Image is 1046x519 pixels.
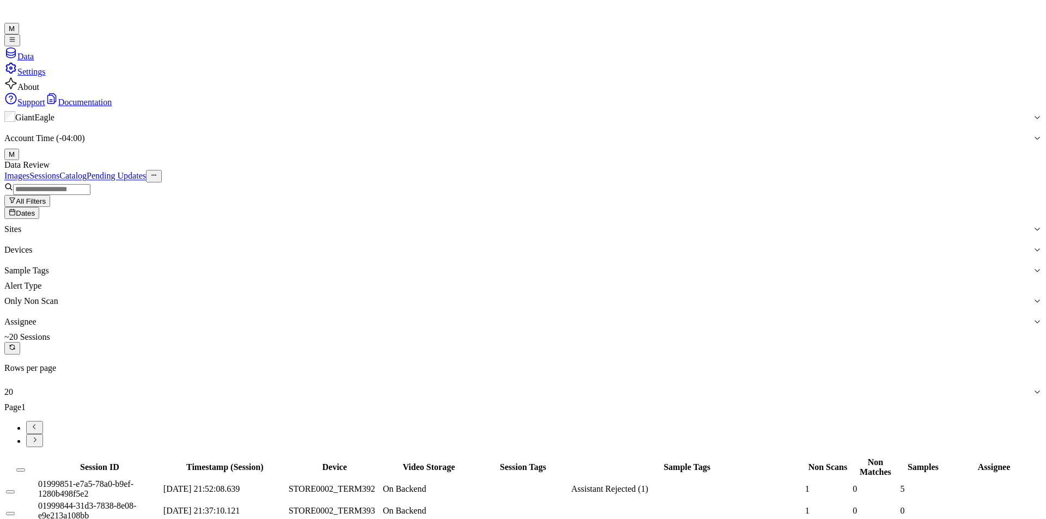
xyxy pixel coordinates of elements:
th: Assignee [947,457,1041,478]
a: Sessions [29,172,59,181]
button: All Filters [4,195,50,207]
a: Settings [4,67,46,76]
a: Pending Updates [87,172,146,181]
button: Go to previous page [26,421,43,434]
th: Video Storage [382,457,476,478]
th: Device [288,457,381,478]
p: Rows per page [4,363,1042,373]
button: Go to next page [26,434,43,447]
a: Images [4,172,29,181]
th: Non Scans [805,457,851,478]
span: M [9,25,15,33]
span: 1 [805,484,810,493]
a: Documentation [45,97,112,107]
span: Data [17,52,34,61]
span: [DATE] 21:52:08.639 [163,484,240,493]
span: 01999851-e7a5-78a0-b9ef-1280b498f5e2 [38,479,133,498]
span: ~20 Sessions [4,332,50,341]
span: Settings [17,67,46,76]
button: Select all [16,468,25,472]
button: M [4,149,19,160]
button: Toggle Navigation [4,34,20,46]
th: Non Matches [852,457,898,478]
th: Session Tags [477,457,570,478]
span: Support [17,97,45,107]
div: Data Review [4,160,1042,170]
span: Documentation [58,97,112,107]
nav: pagination [4,421,1042,447]
th: Timestamp (Session) [163,457,287,478]
span: About [17,82,39,91]
button: Select row [6,512,15,515]
a: Catalog [59,172,87,181]
button: Dates [4,207,39,219]
label: Alert Type [4,281,41,290]
th: Session ID [38,457,162,478]
th: Sample Tags [570,457,803,478]
a: Data [4,52,34,61]
button: Select row [6,490,15,493]
th: Samples [900,457,946,478]
span: 1 [21,402,26,412]
span: Dates [16,209,35,217]
span: 0 [901,506,905,515]
span: 1 [805,506,810,515]
div: STORE0002_TERM393 [289,506,381,516]
span: [DATE] 21:37:10.121 [163,506,240,515]
span: Page [4,402,21,412]
div: STORE0002_TERM392 [289,484,381,494]
span: 5 [901,484,905,493]
button: M [4,23,19,34]
span: M [9,150,15,158]
span: 0 [853,506,857,515]
div: On Backend [383,506,475,516]
span: 0 [853,484,857,493]
a: Support [4,97,45,107]
span: Assistant Rejected (1) [571,484,648,493]
div: On Backend [383,484,475,494]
